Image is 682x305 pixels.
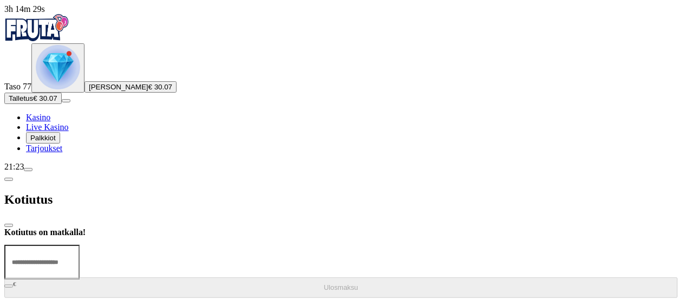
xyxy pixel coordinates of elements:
[9,94,33,102] span: Talletus
[33,94,57,102] span: € 30.07
[4,192,678,207] h2: Kotiutus
[4,93,62,104] button: Talletusplus icon€ 30.07
[4,228,678,245] div: Kotiutus on matkalla!
[4,113,678,153] nav: Main menu
[31,43,85,93] button: level unlocked
[89,83,148,91] span: [PERSON_NAME]
[4,14,69,41] img: Fruta
[4,34,69,43] a: Fruta
[24,168,33,171] button: menu
[85,81,177,93] button: [PERSON_NAME]€ 30.07
[26,132,60,144] button: Palkkiot
[4,82,31,91] span: Taso 77
[30,134,56,142] span: Palkkiot
[4,178,13,181] button: chevron-left icon
[26,122,69,132] a: Live Kasino
[148,83,172,91] span: € 30.07
[26,113,50,122] a: Kasino
[36,45,80,89] img: level unlocked
[62,99,70,102] button: menu
[4,162,24,171] span: 21:23
[4,224,13,227] button: close
[26,144,62,153] a: Tarjoukset
[4,277,678,298] button: Ulosmaksu
[324,283,358,291] span: Ulosmaksu
[4,14,678,153] nav: Primary
[4,4,45,14] span: user session time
